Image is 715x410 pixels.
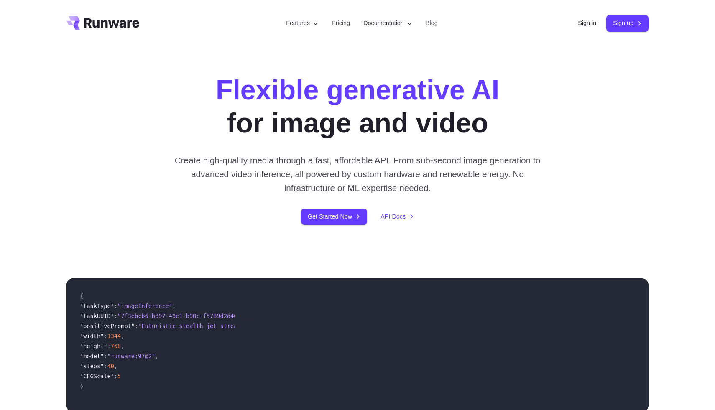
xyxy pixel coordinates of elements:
h1: for image and video [216,74,499,140]
span: , [114,363,117,369]
span: , [121,343,124,349]
span: "steps" [80,363,104,369]
span: { [80,293,83,299]
a: Blog [426,18,438,28]
label: Documentation [363,18,412,28]
span: "positivePrompt" [80,323,135,329]
span: , [121,333,124,339]
a: Sign up [606,15,649,31]
a: Go to / [66,16,139,30]
span: : [114,303,117,309]
span: , [172,303,176,309]
p: Create high-quality media through a fast, affordable API. From sub-second image generation to adv... [171,153,544,195]
span: : [107,343,110,349]
span: : [104,363,107,369]
span: 5 [117,373,121,379]
span: : [114,313,117,319]
span: : [135,323,138,329]
strong: Flexible generative AI [216,74,499,105]
span: "CFGScale" [80,373,114,379]
span: "model" [80,353,104,359]
span: "7f3ebcb6-b897-49e1-b98c-f5789d2d40d7" [117,313,248,319]
span: "Futuristic stealth jet streaking through a neon-lit cityscape with glowing purple exhaust" [138,323,449,329]
span: , [155,353,158,359]
span: "height" [80,343,107,349]
span: : [104,333,107,339]
span: 768 [111,343,121,349]
span: : [114,373,117,379]
span: "runware:97@2" [107,353,155,359]
a: Get Started Now [301,209,367,225]
label: Features [286,18,318,28]
span: } [80,383,83,390]
span: : [104,353,107,359]
span: "imageInference" [117,303,172,309]
a: API Docs [380,212,414,222]
a: Pricing [332,18,350,28]
span: "taskUUID" [80,313,114,319]
span: 1344 [107,333,121,339]
a: Sign in [578,18,596,28]
span: 40 [107,363,114,369]
span: "taskType" [80,303,114,309]
span: "width" [80,333,104,339]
